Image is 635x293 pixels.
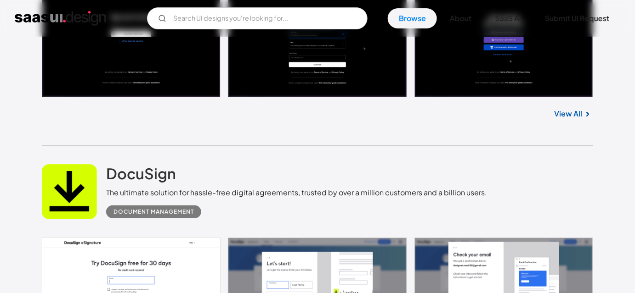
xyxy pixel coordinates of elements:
[106,187,487,198] div: The ultimate solution for hassle-free digital agreements, trusted by over a million customers and...
[113,206,194,217] div: Document Management
[534,8,620,28] a: Submit UI Request
[15,11,106,26] a: home
[388,8,437,28] a: Browse
[106,164,176,182] h2: DocuSign
[106,164,176,187] a: DocuSign
[484,8,532,28] a: SaaS Ai
[147,7,368,29] input: Search UI designs you're looking for...
[554,108,582,119] a: View All
[439,8,482,28] a: About
[147,7,368,29] form: Email Form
